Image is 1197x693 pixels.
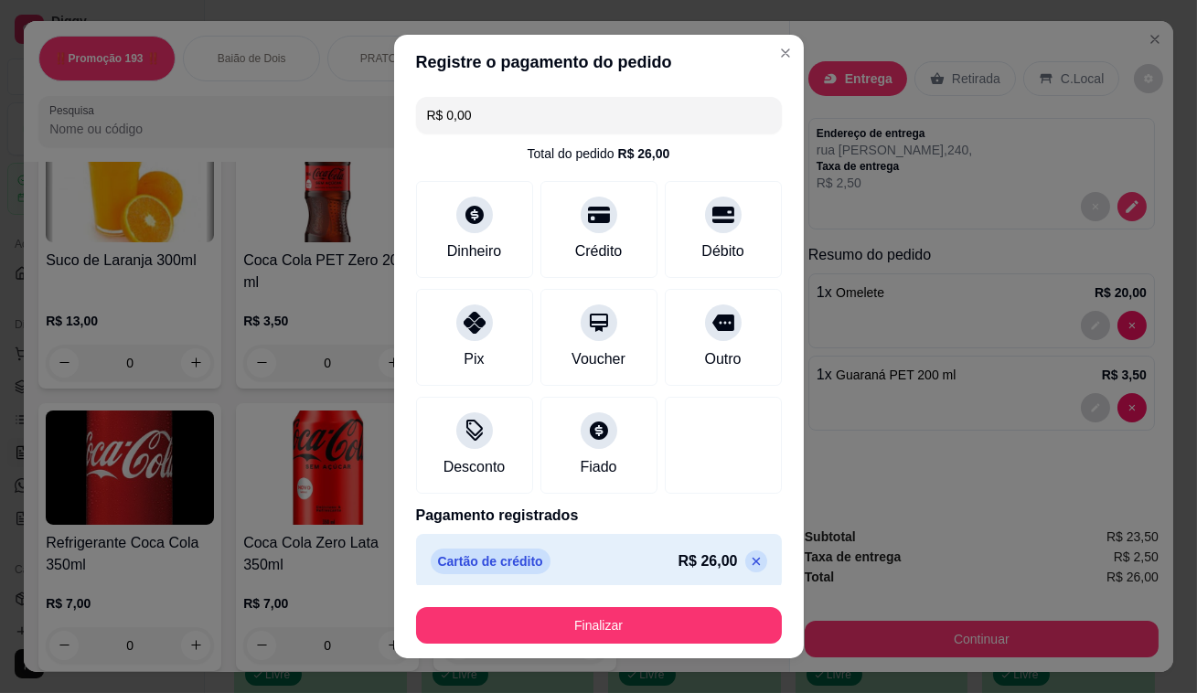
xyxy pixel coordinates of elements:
div: Outro [704,348,741,370]
button: Finalizar [416,607,782,644]
p: Cartão de crédito [431,549,550,574]
p: Pagamento registrados [416,505,782,527]
p: R$ 26,00 [679,550,738,572]
button: Close [771,38,800,68]
div: Total do pedido [528,144,670,163]
div: Débito [701,240,743,262]
header: Registre o pagamento do pedido [394,35,804,90]
div: Voucher [572,348,625,370]
input: Ex.: hambúrguer de cordeiro [427,97,771,133]
div: Crédito [575,240,623,262]
div: Dinheiro [447,240,502,262]
div: Fiado [580,456,616,478]
div: Desconto [444,456,506,478]
div: Pix [464,348,484,370]
div: R$ 26,00 [618,144,670,163]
